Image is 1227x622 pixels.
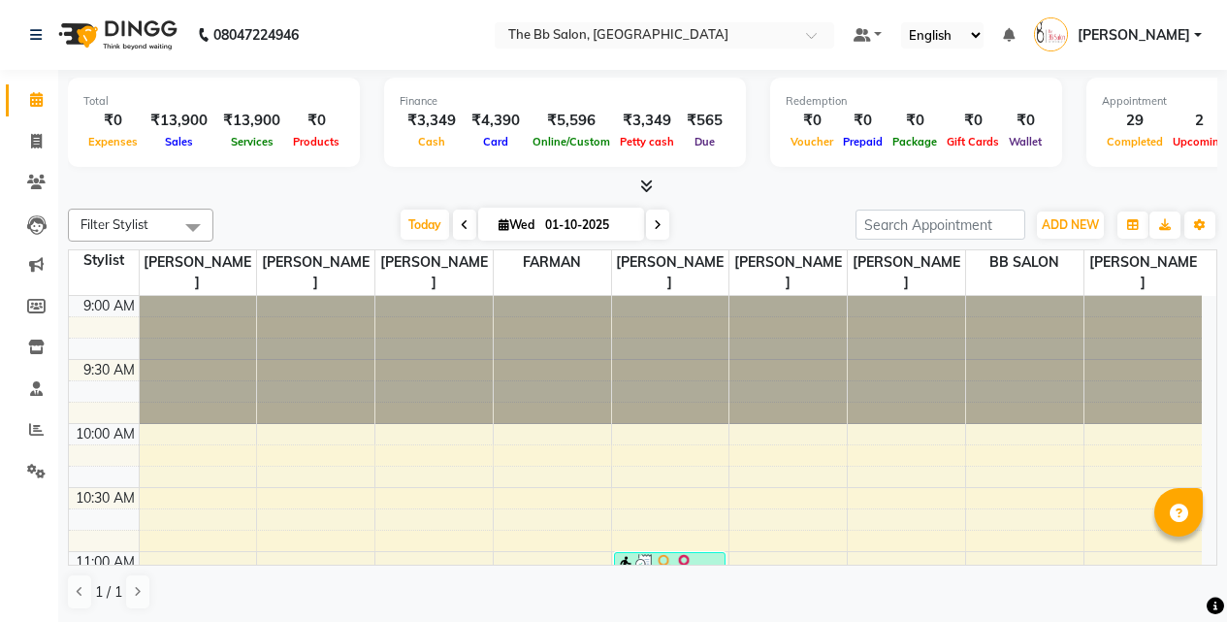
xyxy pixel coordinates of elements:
div: ₹13,900 [143,110,215,132]
span: Wed [494,217,539,232]
span: [PERSON_NAME] [375,250,493,295]
div: ₹0 [942,110,1004,132]
div: 10:30 AM [72,488,139,508]
div: ₹0 [888,110,942,132]
button: ADD NEW [1037,212,1104,239]
div: 11:00 AM [72,552,139,573]
span: Products [288,135,344,148]
input: Search Appointment [856,210,1025,240]
span: 1 / 1 [95,582,122,603]
span: Services [226,135,278,148]
div: ₹0 [1004,110,1047,132]
span: Wallet [1004,135,1047,148]
span: Voucher [786,135,838,148]
div: ₹5,596 [528,110,615,132]
span: [PERSON_NAME] [140,250,257,295]
span: Today [401,210,449,240]
div: ₹13,900 [215,110,288,132]
div: 10:00 AM [72,424,139,444]
span: Due [690,135,720,148]
span: Expenses [83,135,143,148]
span: Petty cash [615,135,679,148]
span: BB SALON [966,250,1083,275]
div: Stylist [69,250,139,271]
span: ADD NEW [1042,217,1099,232]
span: [PERSON_NAME] [612,250,729,295]
span: [PERSON_NAME] [1084,250,1202,295]
div: Total [83,93,344,110]
span: Gift Cards [942,135,1004,148]
iframe: chat widget [1146,544,1208,603]
div: 29 [1102,110,1168,132]
span: [PERSON_NAME] [257,250,374,295]
div: Redemption [786,93,1047,110]
div: ₹3,349 [615,110,679,132]
span: Prepaid [838,135,888,148]
span: Online/Custom [528,135,615,148]
span: [PERSON_NAME] [729,250,847,295]
span: Sales [160,135,198,148]
b: 08047224946 [213,8,299,62]
img: logo [49,8,182,62]
span: [PERSON_NAME] [848,250,965,295]
div: ₹565 [679,110,730,132]
div: Finance [400,93,730,110]
span: Completed [1102,135,1168,148]
span: Filter Stylist [81,216,148,232]
img: Ujjwal Bisht [1034,17,1068,51]
div: ₹0 [83,110,143,132]
div: ₹0 [838,110,888,132]
div: ₹0 [786,110,838,132]
div: walking, TK01, 11:00 AM-11:30 AM, EYEBROW - THREADING [615,553,726,614]
div: ₹0 [288,110,344,132]
input: 2025-10-01 [539,211,636,240]
span: Card [478,135,513,148]
span: [PERSON_NAME] [1078,25,1190,46]
span: Package [888,135,942,148]
span: FARMAN [494,250,611,275]
div: ₹4,390 [464,110,528,132]
div: 9:00 AM [80,296,139,316]
span: Cash [413,135,450,148]
div: ₹3,349 [400,110,464,132]
div: 9:30 AM [80,360,139,380]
